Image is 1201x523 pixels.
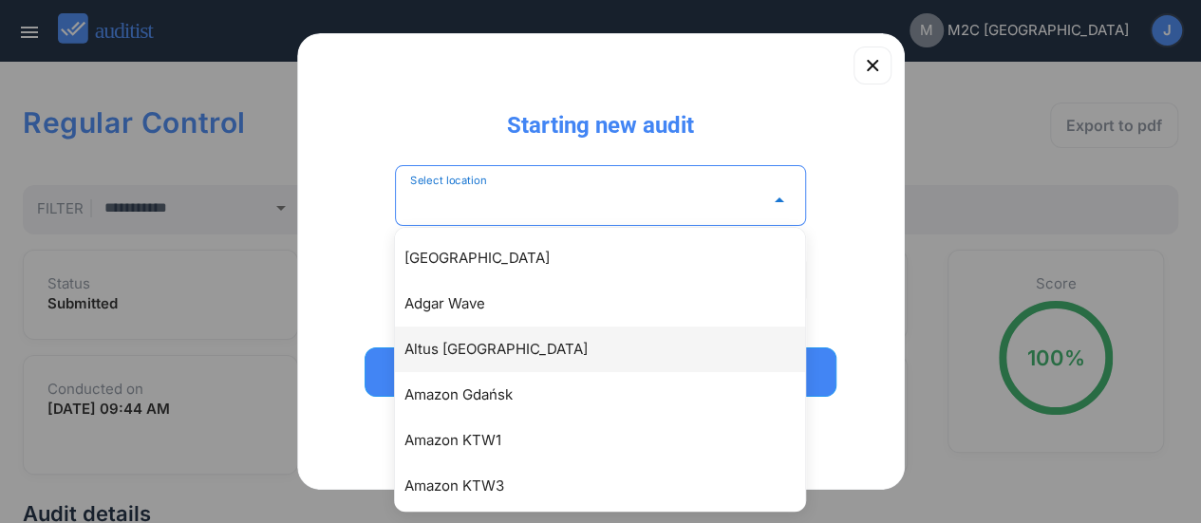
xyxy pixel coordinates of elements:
div: Starting new audit [492,95,709,140]
input: Select location [410,185,765,215]
div: Amazon Gdańsk [404,383,815,406]
div: Start Audit [389,361,813,383]
button: Start Audit [365,347,837,397]
div: Altus [GEOGRAPHIC_DATA] [404,338,815,361]
div: Adgar Wave [404,292,815,315]
div: Amazon KTW1 [404,429,815,452]
div: Amazon KTW3 [404,475,815,497]
div: [GEOGRAPHIC_DATA] [404,247,815,270]
i: arrow_drop_down [768,189,791,212]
